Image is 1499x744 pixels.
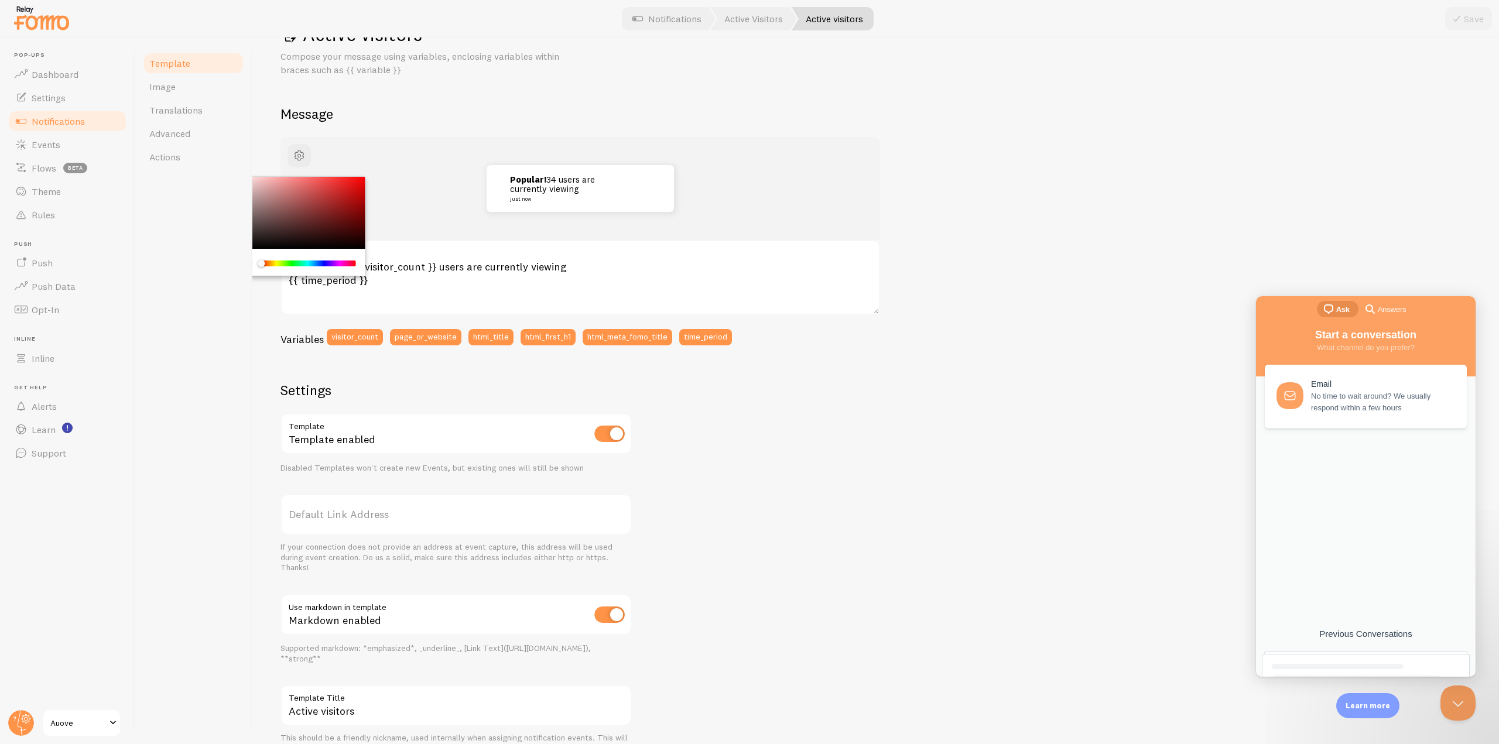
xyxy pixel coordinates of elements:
div: If your connection does not provide an address at event capture, this address will be used during... [280,542,632,573]
span: Opt-In [32,304,59,316]
span: Get Help [14,384,128,392]
span: Learn [32,424,56,436]
label: Template Title [280,685,632,705]
span: Push [32,257,53,269]
button: page_or_website [390,329,461,345]
button: html_first_h1 [521,329,576,345]
a: Opt-In [7,298,128,321]
button: html_meta_fomo_title [583,329,672,345]
span: Push [14,241,128,248]
a: Translations [142,98,245,122]
iframe: Help Scout Beacon - Close [1440,685,1476,721]
span: Support [32,447,66,459]
iframe: Help Scout Beacon - Live Chat, Contact Form, and Knowledge Base [1256,296,1476,677]
svg: <p>Watch New Feature Tutorials!</p> [62,423,73,433]
div: Markdown enabled [280,594,632,637]
span: Settings [32,92,66,104]
button: visitor_count [327,329,383,345]
h2: Message [280,105,1471,123]
a: Alerts [7,395,128,418]
span: Advanced [149,128,190,139]
button: html_title [468,329,514,345]
button: time_period [679,329,732,345]
span: Rules [32,209,55,221]
span: Image [149,81,176,92]
a: Events [7,133,128,156]
h2: Settings [280,381,632,399]
span: Push Data [32,280,76,292]
a: Flows beta [7,156,128,180]
span: Dashboard [32,68,78,80]
p: Compose your message using variables, enclosing variables within braces such as {{ variable }} [280,50,562,77]
img: fomo-relay-logo-orange.svg [12,3,71,33]
a: Settings [7,86,128,109]
a: Learn [7,418,128,441]
span: Theme [32,186,61,197]
span: Events [32,139,60,150]
h3: Variables [280,332,324,346]
span: Notifications [32,115,85,127]
span: Template [149,57,190,69]
span: beta [63,163,87,173]
a: Notifications [7,109,128,133]
span: Inline [32,352,54,364]
a: Push [7,251,128,275]
div: Chrome color picker [234,177,365,276]
a: Template [142,52,245,75]
span: Inline [14,335,128,343]
a: Push Data [7,275,128,298]
span: Alerts [32,400,57,412]
a: Auove [42,709,121,737]
p: Learn more [1346,700,1390,711]
div: Supported markdown: *emphasized*, _underline_, [Link Text]([URL][DOMAIN_NAME]), **strong** [280,643,632,664]
span: Actions [149,151,180,163]
label: Default Link Address [280,494,632,535]
a: Support [7,441,128,465]
a: Image [142,75,245,98]
small: just now [510,196,624,202]
a: Theme [7,180,128,203]
a: Actions [142,145,245,169]
a: Inline [7,347,128,370]
span: Flows [32,162,56,174]
a: Dashboard [7,63,128,86]
label: Notification Message [280,240,880,260]
span: Translations [149,104,203,116]
div: Template enabled [280,413,632,456]
div: Disabled Templates won't create new Events, but existing ones will still be shown [280,463,632,474]
a: Advanced [142,122,245,145]
div: Learn more [1336,693,1399,718]
strong: Popular! [510,174,546,185]
span: Auove [50,716,106,730]
p: 34 users are currently viewing [510,175,627,202]
span: Pop-ups [14,52,128,59]
a: Rules [7,203,128,227]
